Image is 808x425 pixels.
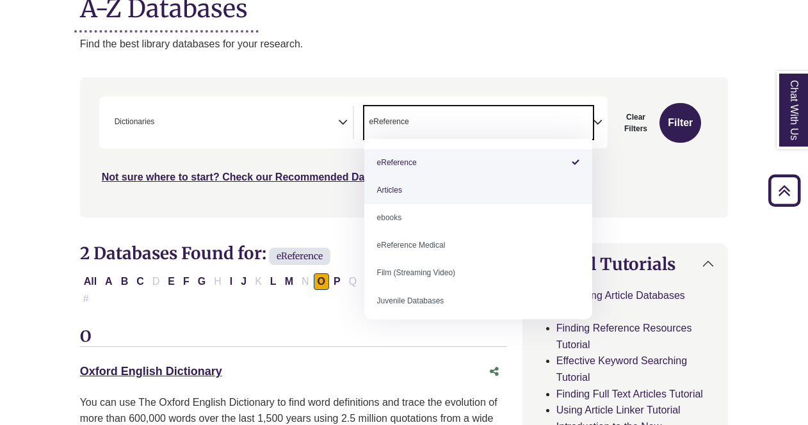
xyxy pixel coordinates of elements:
button: Filter Results P [330,273,344,290]
span: 2 Databases Found for: [80,243,266,264]
li: eReference Medical [364,232,593,259]
button: Filter Results B [117,273,133,290]
li: eReference [364,116,409,128]
button: Filter Results E [164,273,179,290]
a: Finding Full Text Articles Tutorial [556,389,703,399]
li: ebooks [364,204,593,232]
p: Find the best library databases for your research. [80,36,729,52]
button: Submit for Search Results [659,103,701,143]
a: Searching Article Databases Tutorial [556,290,685,317]
button: Filter Results C [133,273,148,290]
button: Helpful Tutorials [523,244,728,284]
span: eReference [369,116,409,128]
button: Filter Results G [194,273,209,290]
button: Filter Results L [266,273,280,290]
div: Alpha-list to filter by first letter of database name [80,275,501,303]
a: Effective Keyword Searching Tutorial [556,355,687,383]
a: Back to Top [764,182,805,199]
a: Not sure where to start? Check our Recommended Databases. [102,172,406,182]
button: Clear Filters [615,103,657,143]
button: Filter Results I [226,273,236,290]
li: Juvenile Databases [364,287,593,315]
a: Finding Reference Resources Tutorial [556,323,692,350]
button: All [80,273,101,290]
button: Share this database [481,360,507,384]
li: Film (Streaming Video) [364,259,593,287]
li: Dictionaries [109,116,155,128]
span: Dictionaries [115,116,155,128]
nav: Search filters [80,77,729,217]
span: eReference [269,248,330,265]
a: Using Article Linker Tutorial [556,405,681,415]
button: Filter Results A [101,273,117,290]
button: Filter Results M [281,273,297,290]
li: Articles [364,177,593,204]
textarea: Search [412,118,417,129]
li: eReference [364,149,593,177]
button: Filter Results O [314,273,329,290]
button: Filter Results J [237,273,250,290]
textarea: Search [157,118,163,129]
h3: O [80,328,507,347]
button: Filter Results F [179,273,193,290]
a: Oxford English Dictionary [80,365,222,378]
